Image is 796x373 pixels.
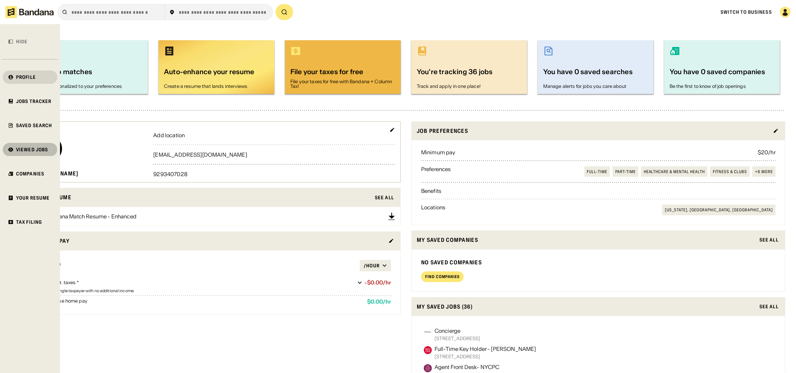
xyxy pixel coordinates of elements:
div: Add location [153,132,395,138]
div: Track and apply in one place! [417,84,522,89]
div: Locations [421,205,445,215]
div: 9293407028 [153,171,395,177]
div: /hour [364,263,380,269]
div: Companies [16,171,44,176]
div: Manage alerts for jobs you care about [543,84,648,89]
div: Profile [16,75,36,79]
div: Current Pay [32,237,385,245]
a: Viewed Jobs [3,143,57,156]
div: See All [759,237,779,242]
div: You have 0 saved searches [543,67,648,81]
div: $0.00 [37,260,360,271]
div: Hide [16,39,27,44]
div: You have 0 saved companies [670,67,775,81]
div: [US_STATE], [GEOGRAPHIC_DATA], [GEOGRAPHIC_DATA] [665,207,773,213]
div: +6 more [755,169,773,174]
a: Companies [3,167,57,180]
div: [STREET_ADDRESS] [435,354,536,359]
div: My saved companies [417,236,755,244]
img: Bandana logotype [5,6,54,18]
div: Part-time [615,169,636,174]
a: Jobs Tracker [3,95,57,108]
div: Find companies [425,275,460,279]
div: Concierge [435,328,480,333]
div: Jobs Tracker [16,99,51,104]
div: Bandana Match Resume - Enhanced [46,214,136,219]
div: See All [759,304,779,309]
div: -$0.00/hr [365,279,391,286]
div: Viewed Jobs [16,147,48,152]
div: Tax Filing [16,220,42,224]
a: Your Resume [3,191,57,205]
div: Create a resume that lands interviews [164,84,269,89]
div: Be the first to know of job openings [670,84,775,89]
img: Famous Footwear logo [424,346,432,354]
div: Current take home pay [37,299,362,305]
div: See All [375,195,394,200]
div: Auto-enhance your resume [164,67,269,81]
div: Benefits [421,188,441,194]
a: Profile [3,70,57,84]
div: Healthcare & Mental Health [644,169,705,174]
a: Famous Footwear logoFull-Time Key Holder - [PERSON_NAME][STREET_ADDRESS] [421,343,776,362]
div: Full-time [587,169,608,174]
div: Preferences [421,166,451,177]
div: Current est. taxes * [37,279,355,286]
div: $20/hr [758,150,776,155]
div: No saved companies [421,259,776,266]
div: File your taxes for free [290,67,395,76]
a: Switch to Business [721,9,772,15]
div: $0.00 / hr [367,299,391,305]
a: Saved Search [3,119,57,132]
div: [EMAIL_ADDRESS][DOMAIN_NAME] [153,152,395,157]
div: Fitness & Clubs [713,169,747,174]
div: Saved Search [16,123,52,128]
div: You're tracking 36 jobs [417,67,522,81]
div: Minimum pay [421,150,456,155]
div: Your Resume [16,196,50,200]
a: Tax Filing [3,215,57,229]
div: Job preferences [417,127,769,135]
div: Assumes single taxpayer with no additional income [37,289,391,293]
a: Extell Development Company logoConcierge[STREET_ADDRESS] [421,325,776,343]
div: My saved jobs (36) [417,303,755,311]
img: Extell Development Company logo [424,328,432,336]
div: Agent Front Desk- NYCPC [435,364,512,370]
div: [STREET_ADDRESS] [435,336,480,341]
div: Your resume [32,193,371,202]
div: Full-Time Key Holder - [PERSON_NAME] [435,346,536,352]
div: File your taxes for free with Bandana + Column Tax! [290,79,395,89]
div: Get job matches [38,67,143,81]
div: Jobs personalized to your preferences [38,84,143,89]
img: Crowne Plaza logo [424,364,432,372]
